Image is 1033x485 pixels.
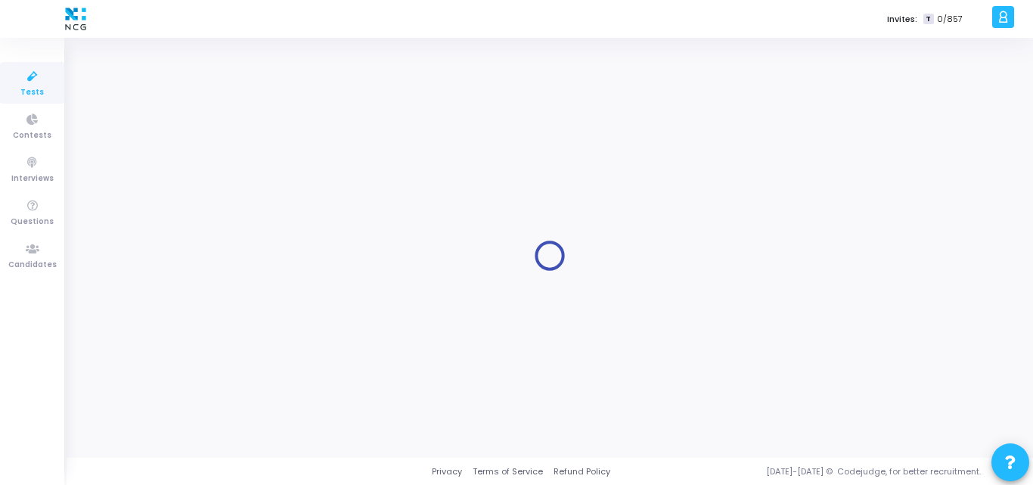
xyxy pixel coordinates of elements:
[20,86,44,99] span: Tests
[937,13,963,26] span: 0/857
[432,465,462,478] a: Privacy
[554,465,610,478] a: Refund Policy
[13,129,51,142] span: Contests
[473,465,543,478] a: Terms of Service
[8,259,57,272] span: Candidates
[61,4,90,34] img: logo
[887,13,917,26] label: Invites:
[923,14,933,25] span: T
[11,173,54,185] span: Interviews
[610,465,1014,478] div: [DATE]-[DATE] © Codejudge, for better recruitment.
[11,216,54,229] span: Questions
